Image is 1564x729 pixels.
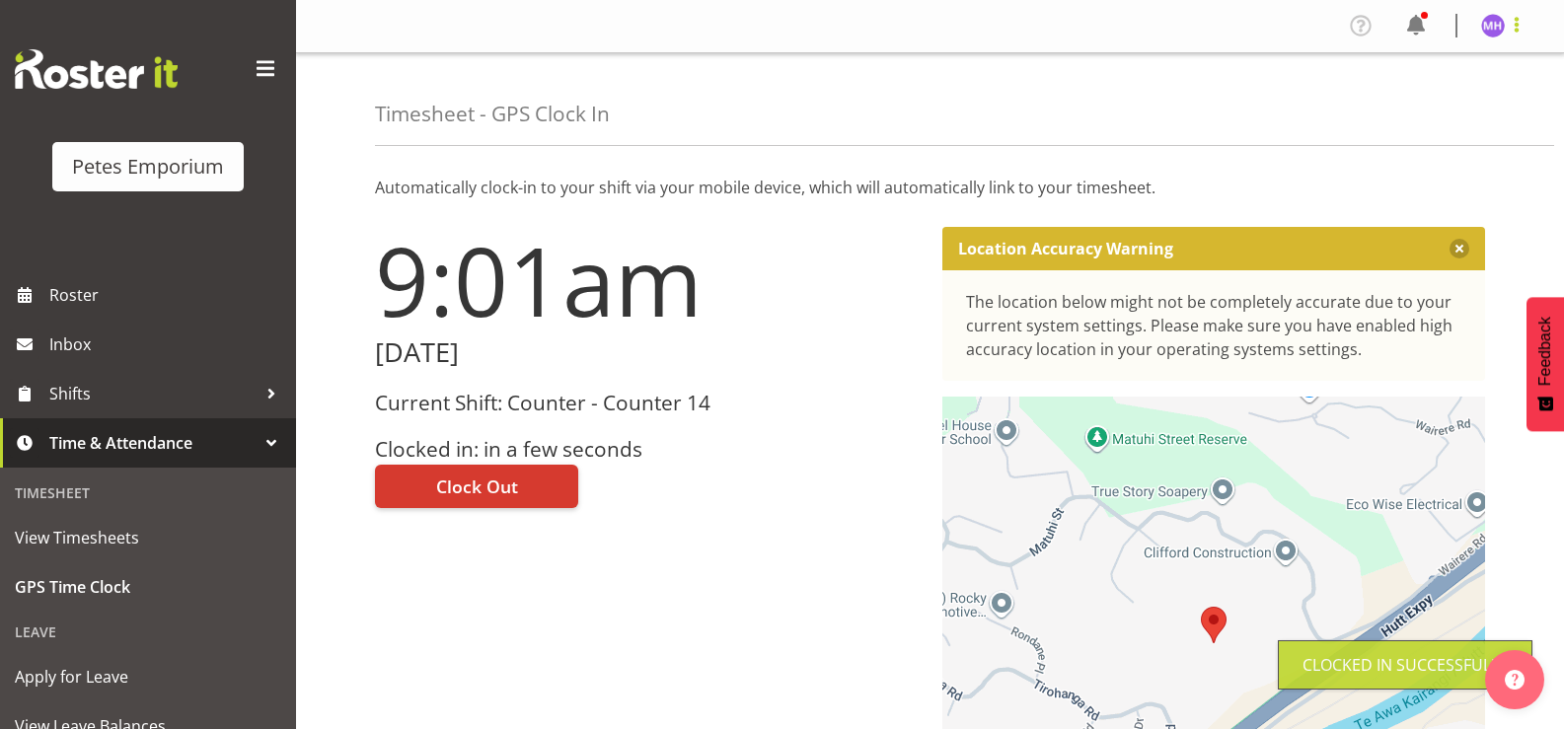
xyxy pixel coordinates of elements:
[375,438,919,461] h3: Clocked in: in a few seconds
[375,176,1485,199] p: Automatically clock-in to your shift via your mobile device, which will automatically link to you...
[958,239,1173,258] p: Location Accuracy Warning
[15,662,281,692] span: Apply for Leave
[72,152,224,182] div: Petes Emporium
[5,612,291,652] div: Leave
[15,523,281,552] span: View Timesheets
[966,290,1462,361] div: The location below might not be completely accurate due to your current system settings. Please m...
[5,473,291,513] div: Timesheet
[1481,14,1505,37] img: mackenzie-halford4471.jpg
[1527,297,1564,431] button: Feedback - Show survey
[15,572,281,602] span: GPS Time Clock
[1505,670,1525,690] img: help-xxl-2.png
[5,513,291,562] a: View Timesheets
[49,329,286,359] span: Inbox
[5,652,291,701] a: Apply for Leave
[375,392,919,414] h3: Current Shift: Counter - Counter 14
[49,280,286,310] span: Roster
[15,49,178,89] img: Rosterit website logo
[375,227,919,333] h1: 9:01am
[375,337,919,368] h2: [DATE]
[436,474,518,499] span: Clock Out
[375,465,578,508] button: Clock Out
[1450,239,1469,258] button: Close message
[49,379,257,408] span: Shifts
[375,103,610,125] h4: Timesheet - GPS Clock In
[1303,653,1508,677] div: Clocked in Successfully
[5,562,291,612] a: GPS Time Clock
[1536,317,1554,386] span: Feedback
[49,428,257,458] span: Time & Attendance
